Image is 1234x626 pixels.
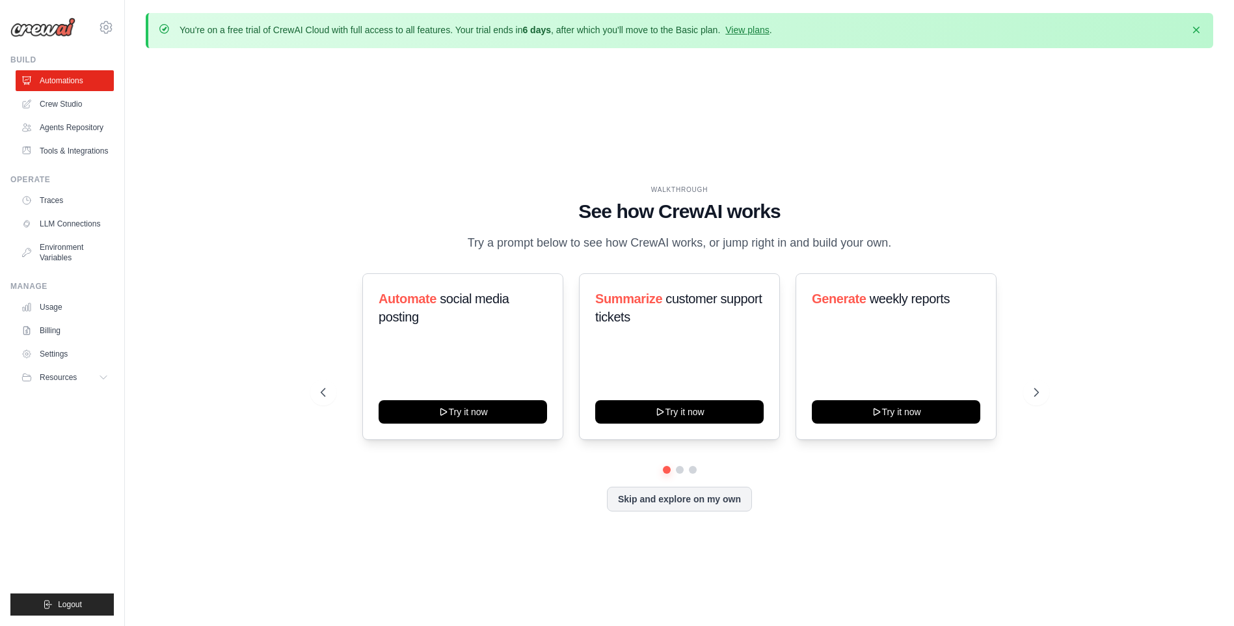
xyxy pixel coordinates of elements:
[16,190,114,211] a: Traces
[595,292,762,324] span: customer support tickets
[10,18,75,37] img: Logo
[16,367,114,388] button: Resources
[180,23,772,36] p: You're on a free trial of CrewAI Cloud with full access to all features. Your trial ends in , aft...
[16,297,114,318] a: Usage
[379,292,436,306] span: Automate
[10,593,114,616] button: Logout
[812,292,866,306] span: Generate
[522,25,551,35] strong: 6 days
[10,281,114,292] div: Manage
[16,237,114,268] a: Environment Variables
[16,344,114,364] a: Settings
[595,292,662,306] span: Summarize
[595,400,764,424] button: Try it now
[321,185,1039,195] div: WALKTHROUGH
[379,400,547,424] button: Try it now
[16,141,114,161] a: Tools & Integrations
[321,200,1039,223] h1: See how CrewAI works
[16,320,114,341] a: Billing
[379,292,509,324] span: social media posting
[812,400,980,424] button: Try it now
[16,70,114,91] a: Automations
[16,213,114,234] a: LLM Connections
[461,234,898,252] p: Try a prompt below to see how CrewAI works, or jump right in and build your own.
[16,94,114,115] a: Crew Studio
[870,292,950,306] span: weekly reports
[58,599,82,610] span: Logout
[10,55,114,65] div: Build
[16,117,114,138] a: Agents Repository
[725,25,769,35] a: View plans
[607,487,752,511] button: Skip and explore on my own
[10,174,114,185] div: Operate
[40,372,77,383] span: Resources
